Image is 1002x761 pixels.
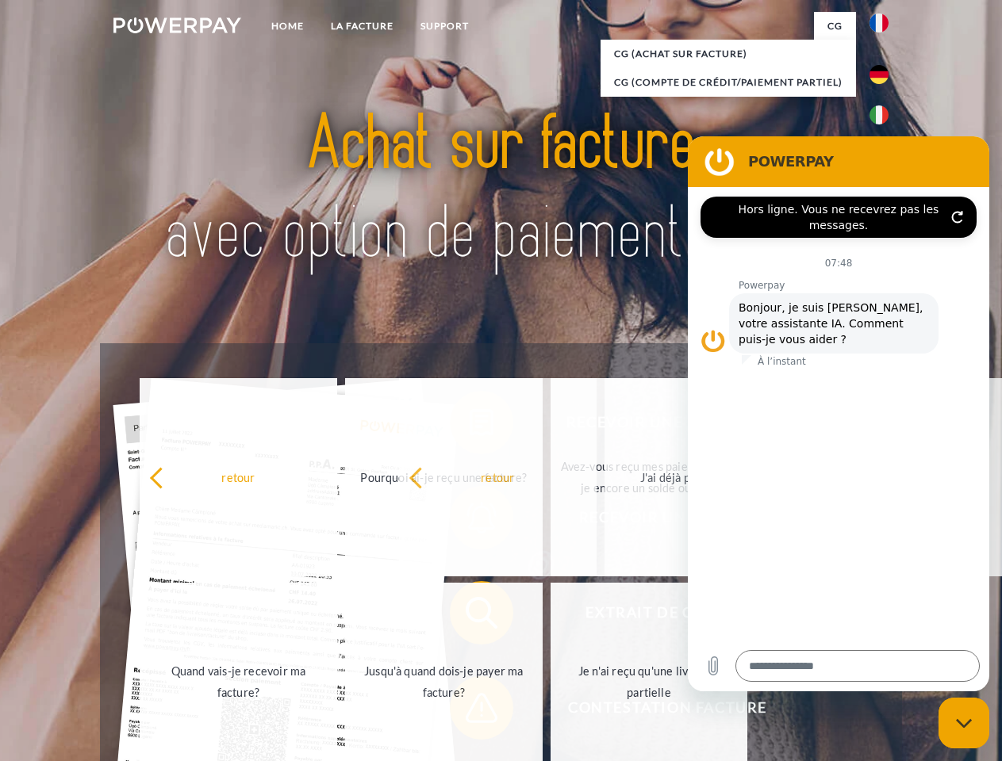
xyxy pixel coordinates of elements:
[939,698,989,748] iframe: Bouton de lancement de la fenêtre de messagerie, conversation en cours
[814,12,856,40] a: CG
[601,40,856,68] a: CG (achat sur facture)
[409,466,587,488] div: retour
[870,105,889,124] img: it
[149,660,328,703] div: Quand vais-je recevoir ma facture?
[113,17,241,33] img: logo-powerpay-white.svg
[355,466,533,488] div: Pourquoi ai-je reçu une facture?
[152,76,850,304] img: title-powerpay_fr.svg
[601,68,856,97] a: CG (Compte de crédit/paiement partiel)
[688,136,989,691] iframe: Fenêtre de messagerie
[317,12,407,40] a: LA FACTURE
[258,12,317,40] a: Home
[355,660,533,703] div: Jusqu'à quand dois-je payer ma facture?
[407,12,482,40] a: Support
[614,466,793,488] div: J'ai déjà payé ma facture
[870,13,889,33] img: fr
[149,466,328,488] div: retour
[870,65,889,84] img: de
[560,660,739,703] div: Je n'ai reçu qu'une livraison partielle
